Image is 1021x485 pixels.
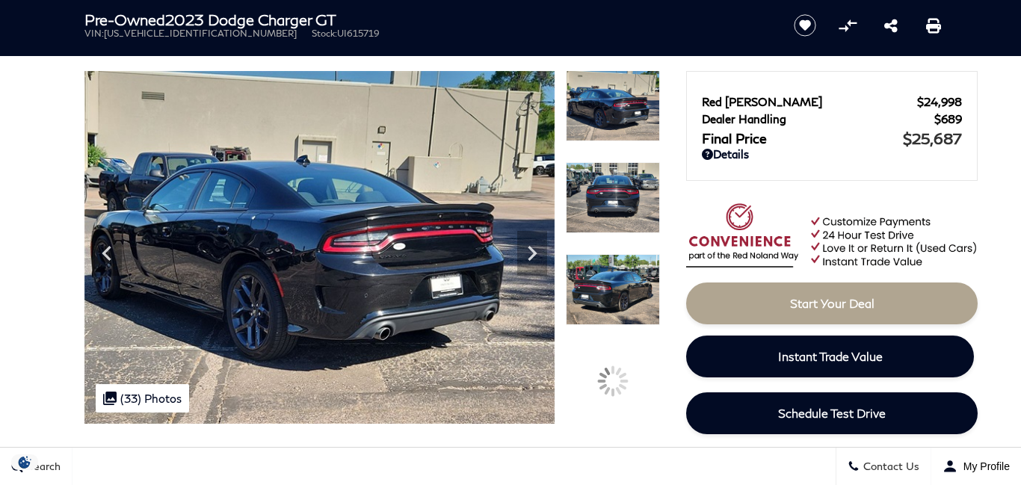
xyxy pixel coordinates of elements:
[517,231,547,276] div: Next
[23,460,61,473] span: Search
[566,162,660,233] img: Used 2023 Pitch Black Clearcoat Dodge GT image 12
[566,70,660,141] img: Used 2023 Pitch Black Clearcoat Dodge GT image 11
[836,14,859,37] button: Compare vehicle
[926,16,941,34] a: Print this Pre-Owned 2023 Dodge Charger GT
[7,454,42,470] img: Opt-Out Icon
[790,296,875,310] span: Start Your Deal
[104,28,297,39] span: [US_VEHICLE_IDENTIFICATION_NUMBER]
[702,95,917,108] span: Red [PERSON_NAME]
[702,147,962,161] a: Details
[686,336,974,377] a: Instant Trade Value
[931,448,1021,485] button: Open user profile menu
[84,28,104,39] span: VIN:
[934,112,962,126] span: $689
[566,254,660,325] img: Used 2023 Pitch Black Clearcoat Dodge GT image 13
[702,130,903,146] span: Final Price
[702,112,934,126] span: Dealer Handling
[92,231,122,276] div: Previous
[337,28,380,39] span: UI615719
[702,129,962,147] a: Final Price $25,687
[860,460,919,473] span: Contact Us
[702,112,962,126] a: Dealer Handling $689
[778,349,883,363] span: Instant Trade Value
[312,28,337,39] span: Stock:
[96,384,189,413] div: (33) Photos
[917,95,962,108] span: $24,998
[7,454,42,470] section: Click to Open Cookie Consent Modal
[884,16,898,34] a: Share this Pre-Owned 2023 Dodge Charger GT
[686,392,978,434] a: Schedule Test Drive
[957,460,1010,472] span: My Profile
[686,282,978,324] a: Start Your Deal
[789,13,821,37] button: Save vehicle
[84,71,555,424] img: Used 2023 Pitch Black Clearcoat Dodge GT image 11
[903,129,962,147] span: $25,687
[84,10,165,28] strong: Pre-Owned
[702,95,962,108] a: Red [PERSON_NAME] $24,998
[778,406,886,420] span: Schedule Test Drive
[84,11,768,28] h1: 2023 Dodge Charger GT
